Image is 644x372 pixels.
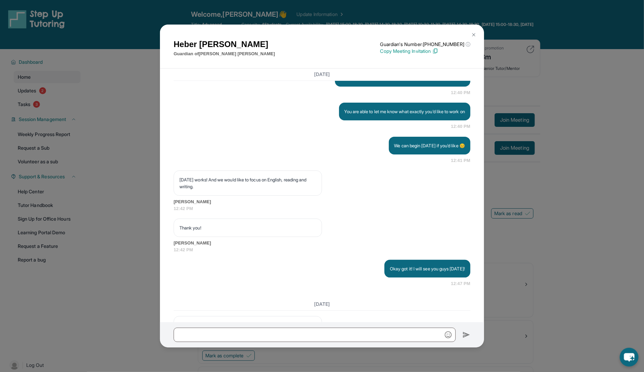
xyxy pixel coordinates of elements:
[179,176,316,190] p: [DATE] works! And we would like to focus on English, reading and writing.
[463,331,470,339] img: Send icon
[451,157,470,164] span: 12:41 PM
[390,265,465,272] p: Okay got it! I will see you guys [DATE]!
[174,240,470,247] span: [PERSON_NAME]
[466,41,470,48] span: ⓘ
[179,224,316,231] p: Thank you!
[174,50,275,57] p: Guardian of [PERSON_NAME] [PERSON_NAME]
[345,108,465,115] p: You are able to let me know what exactly you'd like to work on
[174,38,275,50] h1: Heber [PERSON_NAME]
[451,280,470,287] span: 12:47 PM
[174,198,470,205] span: [PERSON_NAME]
[620,348,639,367] button: chat-button
[471,32,477,38] img: Close Icon
[380,41,470,48] p: Guardian's Number: [PHONE_NUMBER]
[174,205,470,212] span: 12:42 PM
[174,301,470,308] h3: [DATE]
[394,142,465,149] p: We can begin [DATE] if you'd like 😊
[380,48,470,55] p: Copy Meeting Invitation
[174,71,470,78] h3: [DATE]
[451,123,470,130] span: 12:40 PM
[174,247,470,253] span: 12:42 PM
[179,322,316,336] p: Hi. [PERSON_NAME] is running late. Any chance we could push this to 430?
[445,331,452,338] img: Emoji
[451,89,470,96] span: 12:40 PM
[432,48,438,54] img: Copy Icon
